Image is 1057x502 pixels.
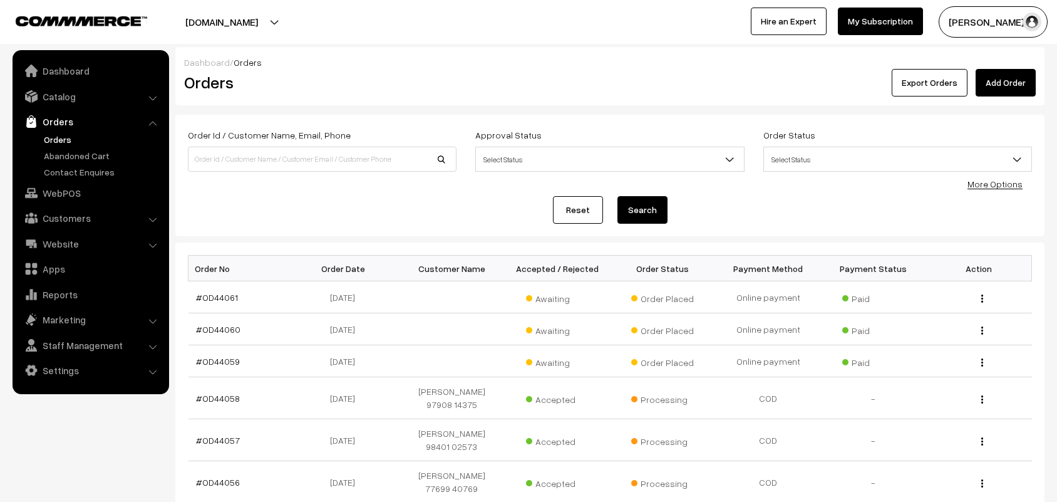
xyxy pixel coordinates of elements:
th: Accepted / Rejected [505,256,610,281]
input: Order Id / Customer Name / Customer Email / Customer Phone [188,147,456,172]
span: Awaiting [526,289,589,305]
td: [PERSON_NAME] 97908 14375 [399,377,504,419]
img: COMMMERCE [16,16,147,26]
a: Customers [16,207,165,229]
a: Dashboard [184,57,230,68]
td: [DATE] [294,419,399,461]
th: Order Date [294,256,399,281]
span: Paid [842,321,905,337]
td: [DATE] [294,377,399,419]
span: Processing [631,432,694,448]
img: Menu [981,479,983,488]
span: Order Placed [631,353,694,369]
img: Menu [981,327,983,335]
button: Search [617,196,668,224]
span: Order Placed [631,321,694,337]
a: WebPOS [16,182,165,204]
a: My Subscription [838,8,923,35]
th: Payment Status [821,256,926,281]
td: [DATE] [294,281,399,313]
td: [DATE] [294,313,399,345]
a: Marketing [16,308,165,331]
a: More Options [967,179,1023,189]
span: Paid [842,289,905,305]
a: #OD44058 [196,393,240,404]
a: COMMMERCE [16,13,125,28]
img: Menu [981,295,983,303]
span: Orders [234,57,262,68]
a: #OD44061 [196,292,238,303]
td: [DATE] [294,345,399,377]
a: Hire an Expert [751,8,827,35]
label: Approval Status [475,128,542,142]
td: - [821,419,926,461]
a: Catalog [16,85,165,108]
span: Order Placed [631,289,694,305]
td: Online payment [715,345,820,377]
a: Reports [16,283,165,306]
a: Orders [16,110,165,133]
td: COD [715,419,820,461]
h2: Orders [184,73,455,92]
th: Payment Method [715,256,820,281]
img: Menu [981,358,983,367]
a: Abandoned Cart [41,149,165,162]
img: Menu [981,395,983,404]
td: [PERSON_NAME] 98401 02573 [399,419,504,461]
span: Select Status [476,149,743,170]
td: Online payment [715,313,820,345]
span: Select Status [475,147,744,172]
button: [PERSON_NAME] s… [939,6,1048,38]
a: Orders [41,133,165,146]
a: #OD44056 [196,477,240,488]
th: Action [926,256,1031,281]
span: Awaiting [526,321,589,337]
a: Settings [16,359,165,382]
a: #OD44060 [196,324,240,335]
label: Order Id / Customer Name, Email, Phone [188,128,351,142]
button: [DOMAIN_NAME] [142,6,302,38]
th: Order Status [610,256,715,281]
a: Apps [16,258,165,280]
span: Paid [842,353,905,369]
div: / [184,56,1036,69]
span: Awaiting [526,353,589,369]
span: Processing [631,390,694,406]
a: Website [16,233,165,255]
td: - [821,377,926,419]
span: Accepted [526,474,589,490]
a: Reset [553,196,603,224]
span: Accepted [526,432,589,448]
a: Dashboard [16,60,165,82]
th: Customer Name [399,256,504,281]
span: Select Status [764,149,1031,170]
label: Order Status [763,128,815,142]
a: Contact Enquires [41,165,165,179]
a: Add Order [976,69,1036,97]
a: #OD44057 [196,435,240,446]
span: Processing [631,474,694,490]
th: Order No [188,256,294,281]
img: Menu [981,437,983,446]
td: Online payment [715,281,820,313]
a: Staff Management [16,334,165,357]
td: COD [715,377,820,419]
span: Accepted [526,390,589,406]
span: Select Status [763,147,1032,172]
button: Export Orders [892,69,967,97]
img: user [1023,13,1041,31]
a: #OD44059 [196,356,240,367]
